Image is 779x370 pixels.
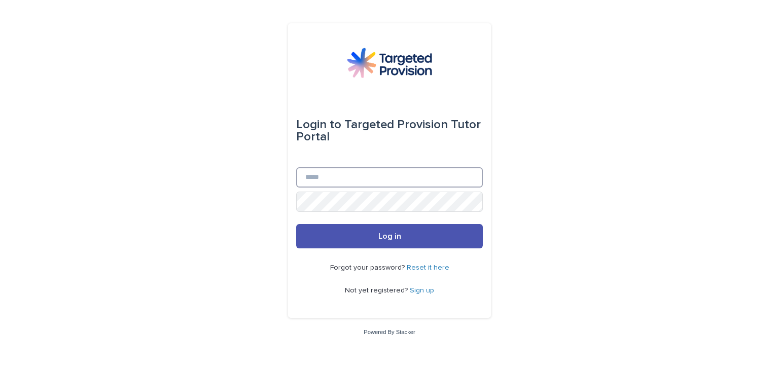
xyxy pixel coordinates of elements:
[364,329,415,335] a: Powered By Stacker
[407,264,449,271] a: Reset it here
[347,48,432,78] img: M5nRWzHhSzIhMunXDL62
[296,224,483,248] button: Log in
[296,119,341,131] span: Login to
[296,110,483,151] div: Targeted Provision Tutor Portal
[345,287,410,294] span: Not yet registered?
[410,287,434,294] a: Sign up
[378,232,401,240] span: Log in
[330,264,407,271] span: Forgot your password?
